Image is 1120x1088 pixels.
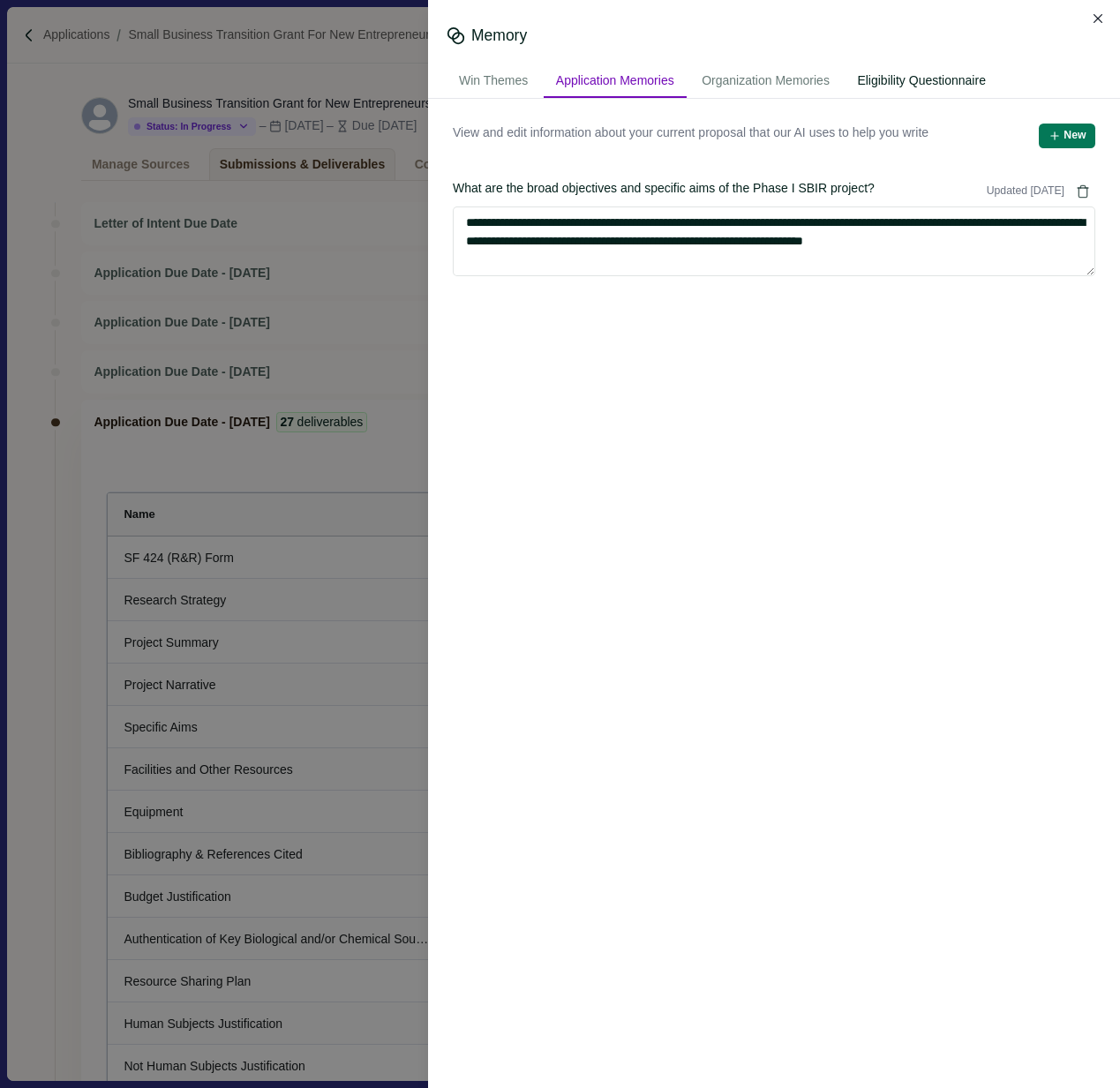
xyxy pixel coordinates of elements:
[689,65,842,98] div: Organization Memories
[453,124,928,148] span: View and edit information about your current proposal that our AI uses to help you write
[1039,124,1095,148] button: New
[453,179,983,204] span: What are the broad objectives and specific aims of the Phase I SBIR project?
[471,25,527,47] div: Memory
[845,65,998,98] div: Eligibility Questionnaire
[1071,179,1095,204] button: Delete
[544,65,687,98] div: Application Memories
[447,65,540,98] div: Win Themes
[1086,6,1111,31] button: Close
[987,184,1064,199] span: Updated [DATE]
